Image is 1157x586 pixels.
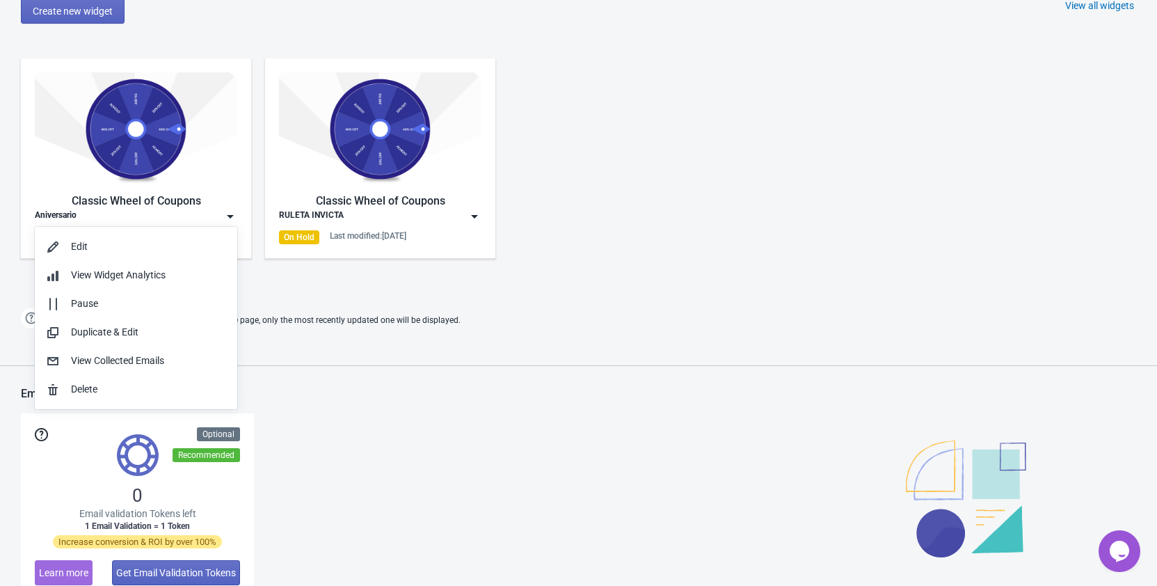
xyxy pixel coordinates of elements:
[116,567,236,578] span: Get Email Validation Tokens
[330,230,406,241] div: Last modified: [DATE]
[117,434,159,476] img: tokens.svg
[279,230,319,244] div: On Hold
[223,209,237,223] img: dropdown.png
[33,6,113,17] span: Create new widget
[71,239,226,254] div: Edit
[39,567,88,578] span: Learn more
[197,427,240,441] div: Optional
[1099,530,1143,572] iframe: chat widget
[71,269,166,280] span: View Widget Analytics
[49,309,461,332] span: If two Widgets are enabled and targeting the same page, only the most recently updated one will b...
[35,290,237,318] button: Pause
[35,375,237,404] button: Delete
[71,382,226,397] div: Delete
[35,193,237,209] div: Classic Wheel of Coupons
[132,484,143,507] span: 0
[35,560,93,585] button: Learn more
[173,448,240,462] div: Recommended
[71,325,226,340] div: Duplicate & Edit
[21,308,42,328] img: help.png
[53,535,222,548] span: Increase conversion & ROI by over 100%
[279,209,344,223] div: RULETA INVICTA
[279,193,481,209] div: Classic Wheel of Coupons
[71,296,226,311] div: Pause
[279,72,481,186] img: classic_game.jpg
[71,354,226,368] div: View Collected Emails
[35,232,237,261] button: Edit
[35,261,237,290] button: View Widget Analytics
[468,209,481,223] img: dropdown.png
[112,560,240,585] button: Get Email Validation Tokens
[79,507,196,521] span: Email validation Tokens left
[906,441,1026,557] img: illustration.svg
[85,521,190,532] span: 1 Email Validation = 1 Token
[35,347,237,375] button: View Collected Emails
[35,318,237,347] button: Duplicate & Edit
[35,72,237,186] img: classic_game.jpg
[35,209,77,223] div: Aniversario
